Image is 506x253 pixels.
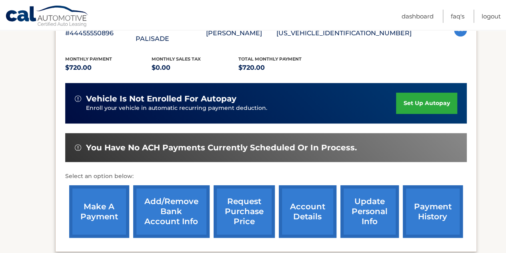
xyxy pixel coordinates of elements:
[86,143,357,153] span: You have no ACH payments currently scheduled or in process.
[5,5,89,28] a: Cal Automotive
[65,28,136,39] p: #44455550896
[396,93,457,114] a: set up autopay
[65,62,152,73] p: $720.00
[65,172,467,181] p: Select an option below:
[152,56,201,62] span: Monthly sales Tax
[75,144,81,151] img: alert-white.svg
[403,185,463,238] a: payment history
[86,94,236,104] span: vehicle is not enrolled for autopay
[482,10,501,23] a: Logout
[136,22,206,45] p: 2023 Hyundai PALISADE
[86,104,396,113] p: Enroll your vehicle in automatic recurring payment deduction.
[402,10,434,23] a: Dashboard
[238,62,325,73] p: $720.00
[65,56,112,62] span: Monthly Payment
[206,28,276,39] p: [PERSON_NAME]
[279,185,336,238] a: account details
[133,185,210,238] a: Add/Remove bank account info
[451,10,464,23] a: FAQ's
[152,62,238,73] p: $0.00
[69,185,129,238] a: make a payment
[214,185,275,238] a: request purchase price
[340,185,399,238] a: update personal info
[276,28,412,39] p: [US_VEHICLE_IDENTIFICATION_NUMBER]
[238,56,302,62] span: Total Monthly Payment
[75,95,81,102] img: alert-white.svg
